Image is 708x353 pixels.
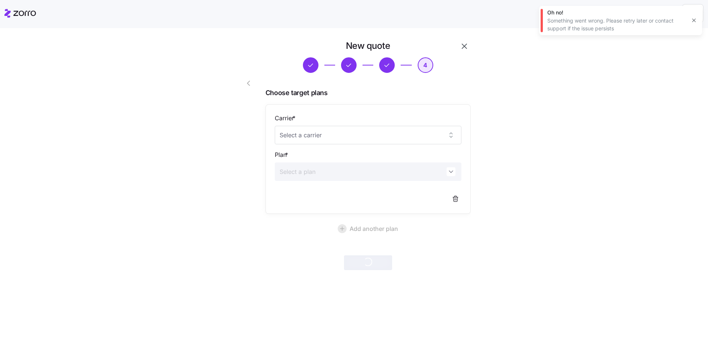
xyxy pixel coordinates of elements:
[275,150,290,159] label: Plan
[418,57,433,73] button: 4
[275,114,297,123] label: Carrier
[275,126,461,144] input: Select a carrier
[350,224,398,233] span: Add another plan
[547,17,686,32] div: Something went wrong. Please retry later or contact support if the issue persists
[275,162,461,181] input: Select a plan
[265,88,471,98] span: Choose target plans
[338,224,347,233] svg: add icon
[547,9,686,16] div: Oh no!
[265,220,471,238] button: Add another plan
[346,40,390,51] h1: New quote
